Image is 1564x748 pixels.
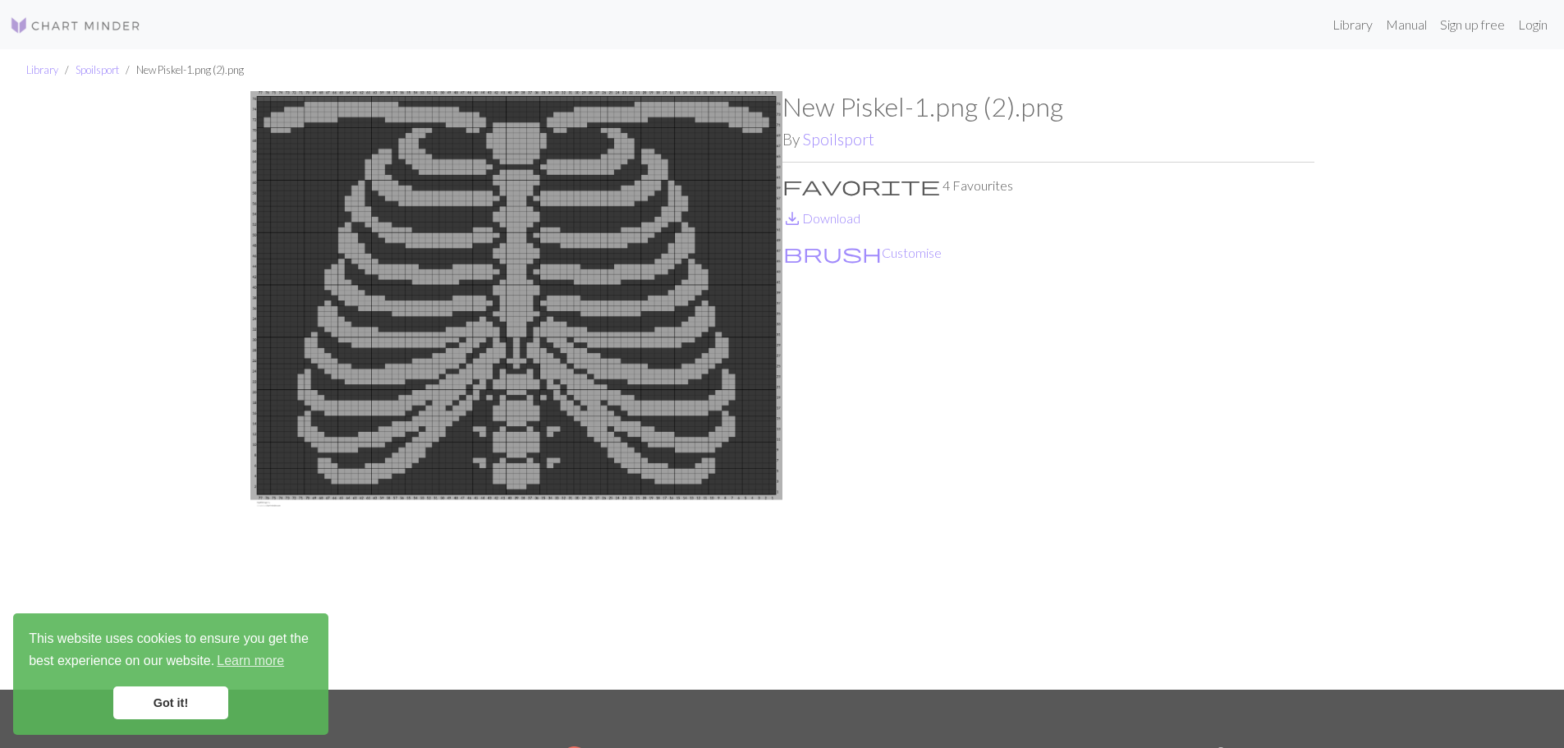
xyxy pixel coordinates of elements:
[250,91,782,690] img: bigRibCage
[29,629,313,673] span: This website uses cookies to ensure you get the best experience on our website.
[10,16,141,35] img: Logo
[782,209,802,228] i: Download
[782,242,943,264] button: CustomiseCustomise
[113,686,228,719] a: dismiss cookie message
[783,241,882,264] span: brush
[76,63,119,76] a: Spoilsport
[119,62,244,78] li: New Piskel-1.png (2).png
[13,613,328,735] div: cookieconsent
[782,207,802,230] span: save_alt
[782,130,1314,149] h2: By
[214,649,287,673] a: learn more about cookies
[782,174,940,197] span: favorite
[782,210,860,226] a: DownloadDownload
[803,130,874,149] a: Spoilsport
[1379,8,1433,41] a: Manual
[782,176,1314,195] p: 4 Favourites
[26,63,58,76] a: Library
[782,91,1314,122] h1: New Piskel-1.png (2).png
[1433,8,1511,41] a: Sign up free
[782,176,940,195] i: Favourite
[1326,8,1379,41] a: Library
[1511,8,1554,41] a: Login
[783,243,882,263] i: Customise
